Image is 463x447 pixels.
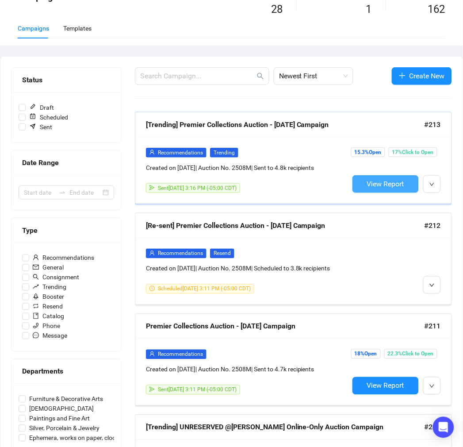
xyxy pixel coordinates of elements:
span: #210 [425,422,441,433]
span: #211 [425,321,441,332]
span: 22.3% Click to Open [384,349,437,359]
div: Premier Collections Auction - [DATE] Campaign [146,321,425,332]
input: End date [69,188,101,197]
span: Booster [29,292,68,302]
a: Premier Collections Auction - [DATE] Campaign#211userRecommendationsCreated on [DATE]| Auction No... [135,314,452,406]
span: plus [399,72,406,79]
span: Phone [29,321,64,331]
div: Date Range [22,157,111,168]
span: Sent [26,122,56,132]
span: Recommendations [29,253,98,263]
span: phone [33,323,39,329]
span: user [149,250,155,256]
button: View Report [352,377,419,395]
div: [Trending] Premier Collections Auction - [DATE] Campaign [146,119,425,130]
span: down [429,384,435,389]
span: down [429,283,435,288]
span: user [149,150,155,155]
button: Create New [392,67,452,85]
span: send [149,185,155,190]
span: 18% Open [351,349,381,359]
span: Resend [210,249,234,258]
span: down [429,182,435,187]
span: Newest First [279,68,348,85]
div: Status [22,74,111,85]
span: Message [29,331,71,341]
span: Sent [DATE] 3:11 PM (-05:00 CDT) [158,387,237,393]
span: Recommendations [158,150,203,156]
span: Resend [29,302,66,312]
span: Scheduled [DATE] 3:11 PM (-05:00 CDT) [158,286,251,292]
span: book [33,313,39,319]
span: 15.3% Open [351,147,385,157]
span: search [33,274,39,280]
div: Campaigns [18,23,49,33]
span: Ephemera, works on paper, clocks, etc. [26,433,138,443]
span: swap-right [59,189,66,196]
span: rocket [33,293,39,300]
span: 28 [271,3,283,15]
div: Type [22,225,111,236]
span: mail [33,264,39,270]
span: rise [33,284,39,290]
input: Search Campaign... [140,71,255,81]
div: [Re-sent] Premier Collections Auction - [DATE] Campaign [146,220,425,231]
span: Recommendations [158,250,203,257]
span: #212 [425,220,441,231]
span: Sent [DATE] 3:16 PM (-05:00 CDT) [158,185,237,191]
div: Templates [63,23,92,33]
span: 17% Click to Open [389,147,437,157]
span: Consignment [29,273,83,282]
span: Trending [29,282,70,292]
span: General [29,263,67,273]
div: Open Intercom Messenger [433,417,454,438]
div: Created on [DATE] | Auction No. 2508M | Sent to 4.8k recipients [146,163,349,173]
span: Create New [409,70,445,81]
a: [Trending] Premier Collections Auction - [DATE] Campaign#213userRecommendationsTrendingCreated on... [135,112,452,204]
span: Draft [26,103,57,112]
span: [DEMOGRAPHIC_DATA] [26,404,97,414]
span: 1 [366,3,372,15]
span: Catalog [29,312,68,321]
span: 162 [428,3,445,15]
span: View Report [367,381,404,390]
span: Recommendations [158,351,203,358]
span: search [257,73,264,80]
span: user [33,254,39,261]
span: View Report [367,180,404,188]
div: Created on [DATE] | Auction No. 2508M | Scheduled to 3.8k recipients [146,264,349,274]
span: user [149,351,155,357]
div: [Trending] UNRESERVED @[PERSON_NAME] Online-Only Auction Campaign [146,422,425,433]
span: Scheduled [26,112,72,122]
div: Created on [DATE] | Auction No. 2508M | Sent to 4.7k recipients [146,365,349,374]
span: Paintings and Fine Art [26,414,93,424]
span: retweet [33,303,39,309]
span: Furniture & Decorative Arts [26,394,107,404]
span: #213 [425,119,441,130]
a: [Re-sent] Premier Collections Auction - [DATE] Campaign#212userRecommendationsResendCreated on [D... [135,213,452,305]
span: message [33,332,39,339]
button: View Report [352,175,419,193]
span: Trending [210,148,238,158]
span: send [149,387,155,392]
span: clock-circle [149,286,155,291]
div: Departments [22,366,111,377]
input: Start date [24,188,55,197]
span: Silver, Porcelain & Jewelry [26,424,103,433]
span: to [59,189,66,196]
